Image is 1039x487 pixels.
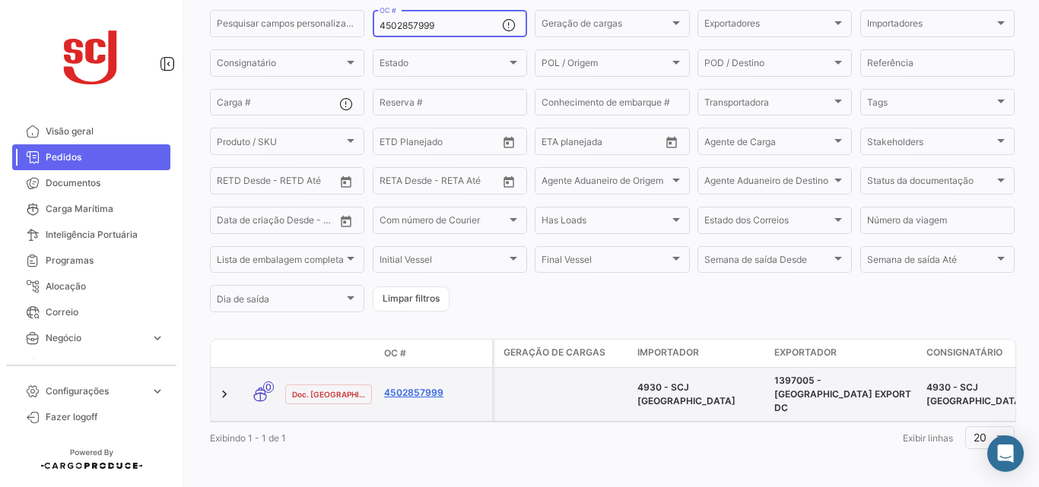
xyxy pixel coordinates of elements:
[418,178,474,188] input: Até
[53,18,129,94] img: scj_logo1.svg
[217,217,244,228] input: Desde
[12,299,170,325] a: Correio
[704,138,831,149] span: Agente de Carga
[151,357,164,371] span: expand_more
[151,384,164,398] span: expand_more
[867,178,994,188] span: Status da documentação
[497,170,520,193] button: Open calendar
[380,217,507,228] span: Com número de Courier
[768,340,920,367] datatable-header-cell: Exportador
[926,381,1025,406] span: 4930 - SCJ Brasil
[46,202,164,216] span: Carga Marítima
[255,217,311,228] input: Até
[217,257,344,267] span: Lista de embalagem completa
[774,375,911,413] span: 1397005 - TOLUCA EXPORT DC
[241,347,279,359] datatable-header-cell: Modo de Transporte
[542,217,669,228] span: Has Loads
[46,176,164,190] span: Documentos
[903,432,953,444] span: Exibir linhas
[12,196,170,222] a: Carga Marítima
[335,210,357,232] button: Open calendar
[12,170,170,196] a: Documentos
[542,178,669,188] span: Agente Aduaneiro de Origem
[12,119,170,144] a: Visão geral
[46,331,145,345] span: Negócio
[380,178,407,188] input: Desde
[46,410,164,424] span: Fazer logoff
[46,125,164,138] span: Visão geral
[255,178,311,188] input: Até
[217,296,344,307] span: Dia de saída
[46,150,164,164] span: Pedidos
[542,138,569,149] input: Desde
[378,340,492,366] datatable-header-cell: OC #
[660,131,683,153] button: Open calendar
[704,178,831,188] span: Agente Aduaneiro de Destino
[987,435,1024,472] div: Abrir Intercom Messenger
[774,346,837,359] span: Exportador
[867,21,994,31] span: Importadores
[217,60,344,71] span: Consignatário
[704,257,831,267] span: Semana de saída Desde
[380,60,507,71] span: Estado
[867,100,994,110] span: Tags
[418,138,474,149] input: Até
[384,386,486,400] a: 4502857999
[704,21,831,31] span: Exportadores
[637,346,699,359] span: Importador
[292,388,365,400] span: Doc. [GEOGRAPHIC_DATA]
[542,60,669,71] span: POL / Origem
[494,340,631,367] datatable-header-cell: Geração de cargas
[384,346,406,360] span: OC #
[542,21,669,31] span: Geração de cargas
[46,228,164,242] span: Inteligência Portuária
[210,432,286,444] span: Exibindo 1 - 1 de 1
[497,131,520,153] button: Open calendar
[704,217,831,228] span: Estado dos Correios
[217,387,232,402] a: Expand/Collapse Row
[704,100,831,110] span: Transportadora
[335,170,357,193] button: Open calendar
[704,60,831,71] span: POD / Destino
[867,138,994,149] span: Stakeholders
[542,257,669,267] span: Final Vessel
[12,144,170,170] a: Pedidos
[504,346,605,359] span: Geração de cargas
[12,274,170,299] a: Alocação
[926,346,1002,359] span: Consignatário
[46,384,145,398] span: Configurações
[46,305,164,319] span: Correio
[217,178,244,188] input: Desde
[279,347,378,359] datatable-header-cell: Estado Doc.
[12,248,170,274] a: Programas
[380,138,407,149] input: Desde
[151,331,164,345] span: expand_more
[263,381,274,393] span: 0
[46,357,145,371] span: Estatística
[12,222,170,248] a: Inteligência Portuária
[46,280,164,293] span: Alocação
[46,254,164,267] span: Programas
[867,257,994,267] span: Semana de saída Até
[380,257,507,267] span: Initial Vessel
[631,340,768,367] datatable-header-cell: Importador
[637,381,736,406] span: 4930 - SCJ Brasil
[580,138,636,149] input: Até
[974,431,987,444] span: 20
[217,138,344,149] span: Produto / SKU
[373,286,450,311] button: Limpar filtros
